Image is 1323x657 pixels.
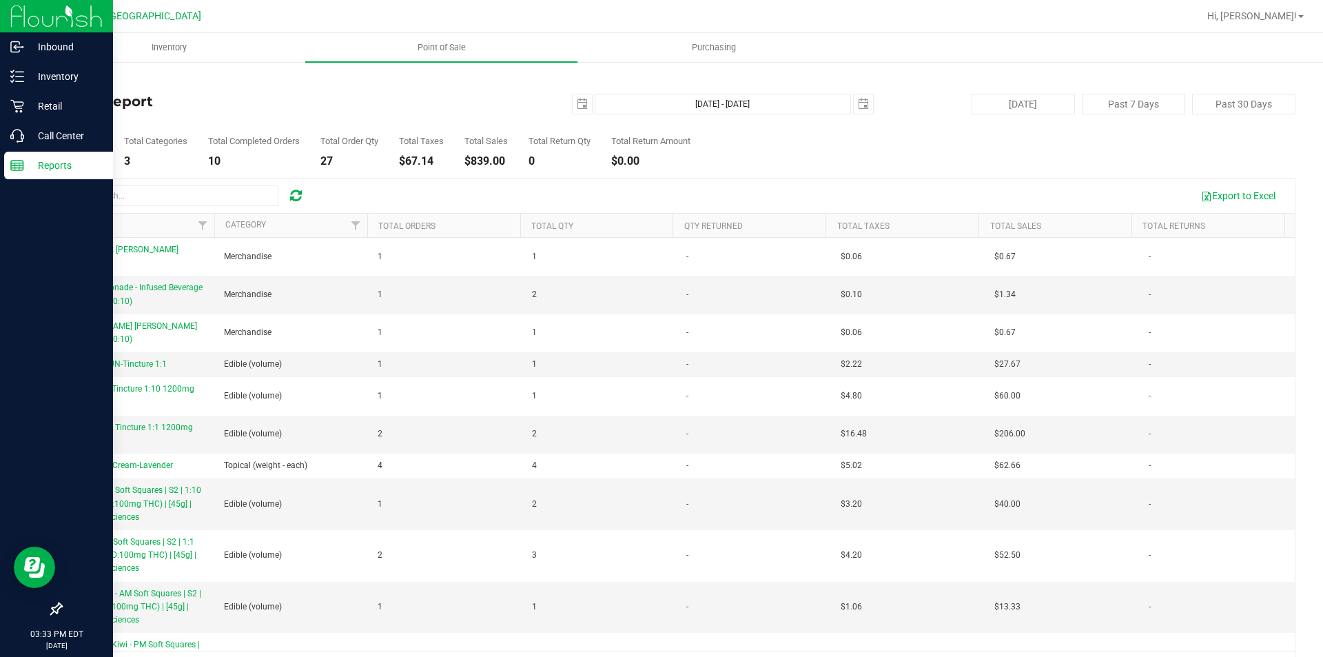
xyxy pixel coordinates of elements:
[1149,600,1151,614] span: -
[208,156,300,167] div: 10
[70,321,197,344] span: [PERSON_NAME] [PERSON_NAME] B260801 (10:10)
[464,156,508,167] div: $839.00
[532,549,537,562] span: 3
[994,600,1021,614] span: $13.33
[305,33,577,62] a: Point of Sale
[1149,459,1151,472] span: -
[837,221,890,231] a: Total Taxes
[10,129,24,143] inline-svg: Call Center
[1207,10,1297,21] span: Hi, [PERSON_NAME]!
[684,221,743,231] a: Qty Returned
[531,221,573,231] a: Total Qty
[14,547,55,588] iframe: Resource center
[1149,549,1151,562] span: -
[70,485,201,521] span: Fruit Punch Soft Squares | S2 | 1:10 (10mg CBD:100mg THC) | [45g] | Botanical Sciences
[345,214,367,237] a: Filter
[10,99,24,113] inline-svg: Retail
[208,137,300,145] div: Total Completed Orders
[399,137,444,145] div: Total Taxes
[841,326,862,339] span: $0.06
[224,390,282,403] span: Edible (volume)
[24,128,107,144] p: Call Center
[24,98,107,114] p: Retail
[994,498,1021,511] span: $40.00
[994,250,1016,263] span: $0.67
[24,39,107,55] p: Inbound
[378,427,382,441] span: 2
[990,221,1041,231] a: Total Sales
[994,288,1016,301] span: $1.34
[70,461,173,470] span: 1:1 Topical Cream-Lavender
[532,600,537,614] span: 1
[686,390,688,403] span: -
[6,640,107,651] p: [DATE]
[841,600,862,614] span: $1.06
[841,498,862,511] span: $3.20
[378,326,382,339] span: 1
[532,250,537,263] span: 1
[994,358,1021,371] span: $27.67
[532,459,537,472] span: 4
[577,33,850,62] a: Purchasing
[841,390,862,403] span: $4.80
[124,137,187,145] div: Total Categories
[320,156,378,167] div: 27
[972,94,1075,114] button: [DATE]
[224,326,271,339] span: Merchandise
[532,427,537,441] span: 2
[1192,184,1284,208] button: Export to Excel
[1082,94,1185,114] button: Past 7 Days
[529,156,591,167] div: 0
[532,288,537,301] span: 2
[686,600,688,614] span: -
[320,137,378,145] div: Total Order Qty
[70,537,196,573] span: Sour Grape Soft Squares | S2 | 1:1 (100mg CBD:100mg THC) | [45g] | Botanical Sciences
[378,250,382,263] span: 1
[378,390,382,403] span: 1
[192,214,214,237] a: Filter
[1149,358,1151,371] span: -
[573,94,592,114] span: select
[994,549,1021,562] span: $52.50
[10,40,24,54] inline-svg: Inbound
[1149,427,1151,441] span: -
[70,359,167,369] span: SKU.0202.UN-Tincture 1:1
[841,459,862,472] span: $5.02
[854,94,873,114] span: select
[72,185,278,206] input: Search...
[994,459,1021,472] span: $62.66
[378,498,382,511] span: 1
[1149,498,1151,511] span: -
[532,390,537,403] span: 1
[399,156,444,167] div: $67.14
[686,459,688,472] span: -
[841,549,862,562] span: $4.20
[532,358,537,371] span: 1
[124,156,187,167] div: 3
[378,288,382,301] span: 1
[994,390,1021,403] span: $60.00
[1149,326,1151,339] span: -
[464,137,508,145] div: Total Sales
[532,326,537,339] span: 1
[841,427,867,441] span: $16.48
[70,245,178,267] span: 10mg Black [PERSON_NAME] B260710
[378,459,382,472] span: 4
[10,70,24,83] inline-svg: Inventory
[224,358,282,371] span: Edible (volume)
[224,288,271,301] span: Merchandise
[1192,94,1295,114] button: Past 30 Days
[1149,288,1151,301] span: -
[378,221,435,231] a: Total Orders
[1149,250,1151,263] span: -
[70,423,193,445] span: Peppermint Tincture 1:1 1200mg THC
[224,459,307,472] span: Topical (weight - each)
[70,283,203,305] span: 10mg Lemonade - Infused Beverage B260710 (10:10)
[611,156,690,167] div: $0.00
[224,549,282,562] span: Edible (volume)
[399,41,484,54] span: Point of Sale
[686,250,688,263] span: -
[224,250,271,263] span: Merchandise
[224,498,282,511] span: Edible (volume)
[80,10,201,22] span: GA2 - [GEOGRAPHIC_DATA]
